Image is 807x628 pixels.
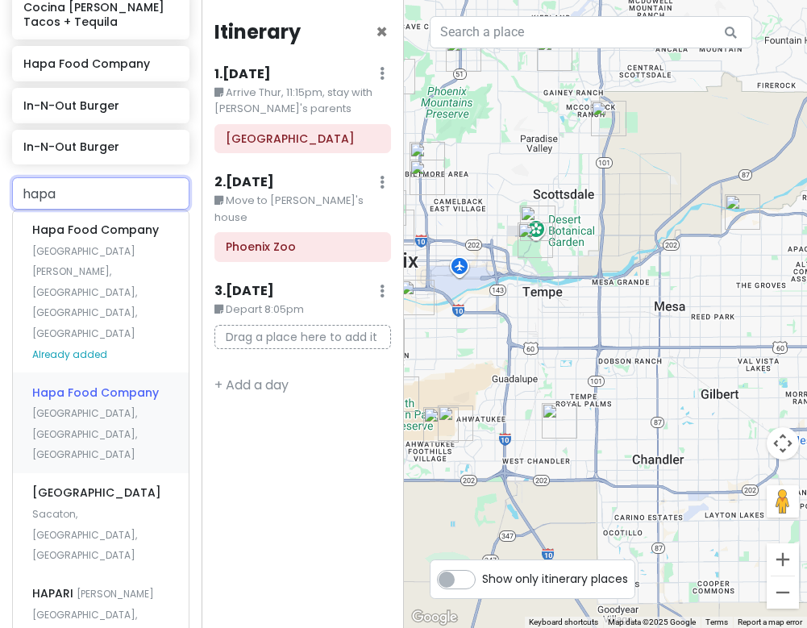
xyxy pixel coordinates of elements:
h6: 1 . [DATE] [214,66,271,83]
a: Report a map error [738,618,802,626]
h6: Desert Botanical Garden [226,131,380,146]
span: [GEOGRAPHIC_DATA] [32,485,161,501]
div: 3169 E Desert Flower Ln [438,405,473,441]
h6: Phoenix Zoo [226,239,380,254]
h6: In-N-Out Burger [23,98,177,113]
div: Nogales Hot Dogs no.2 [410,160,445,195]
button: Keyboard shortcuts [529,617,598,628]
h6: 3 . [DATE] [214,283,274,300]
a: Terms (opens in new tab) [705,618,728,626]
button: Zoom in [767,543,799,576]
span: Hapa Food Company [32,222,159,238]
h6: Hapa Food Company [23,56,177,71]
h6: In-N-Out Burger [23,139,177,154]
span: Close itinerary [376,19,388,45]
div: 2757 E Odessa St [725,194,760,230]
span: [GEOGRAPHIC_DATA][PERSON_NAME], [GEOGRAPHIC_DATA], [GEOGRAPHIC_DATA], [GEOGRAPHIC_DATA] [32,244,137,340]
small: Depart 8:05pm [214,302,390,318]
button: Map camera controls [767,427,799,460]
div: Hapa Food Company [446,36,481,72]
div: Octane Raceway [591,101,626,136]
div: Cocina Madrigal Tacos + Tequila [399,280,435,315]
a: Open this area in Google Maps (opens a new window) [408,607,461,628]
a: + Add a day [214,376,289,394]
div: South Mountain Park and Preserve [384,376,419,412]
div: 14052 S 24th Way [423,407,459,443]
span: Already added [32,347,107,361]
small: Move to [PERSON_NAME]'s house [214,193,390,226]
h6: 2 . [DATE] [214,174,274,191]
span: Hapa Food Company [32,385,159,401]
div: Desert Botanical Garden [520,206,555,241]
input: Search a place [430,16,752,48]
span: [GEOGRAPHIC_DATA], [GEOGRAPHIC_DATA], [GEOGRAPHIC_DATA] [32,406,137,461]
input: + Add place or address [12,177,189,210]
img: Google [408,607,461,628]
p: Drag a place here to add it [214,325,390,350]
div: Pickleball Kingdom [542,403,577,439]
div: Heard Museum [371,190,406,226]
small: Arrive Thur, 11:15pm, stay with [PERSON_NAME]'s parents [214,85,390,118]
div: Taco Boy's [379,210,414,245]
div: Poncho's Mexican Food and Cantina [369,319,405,355]
div: In-N-Out Burger [410,142,445,177]
span: Map data ©2025 Google [608,618,696,626]
span: Show only itinerary places [482,570,628,588]
span: Sacaton, [GEOGRAPHIC_DATA], [GEOGRAPHIC_DATA] [32,507,137,562]
button: Drag Pegman onto the map to open Street View [767,485,799,518]
div: Little Miss BBQ-Sunnyslope [380,59,415,94]
button: Zoom out [767,576,799,609]
div: Phoenix Zoo [518,223,553,258]
h4: Itinerary [214,19,301,44]
span: HAPARI [32,585,77,601]
div: Allora Gelato [537,35,572,71]
button: Close [376,23,388,42]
